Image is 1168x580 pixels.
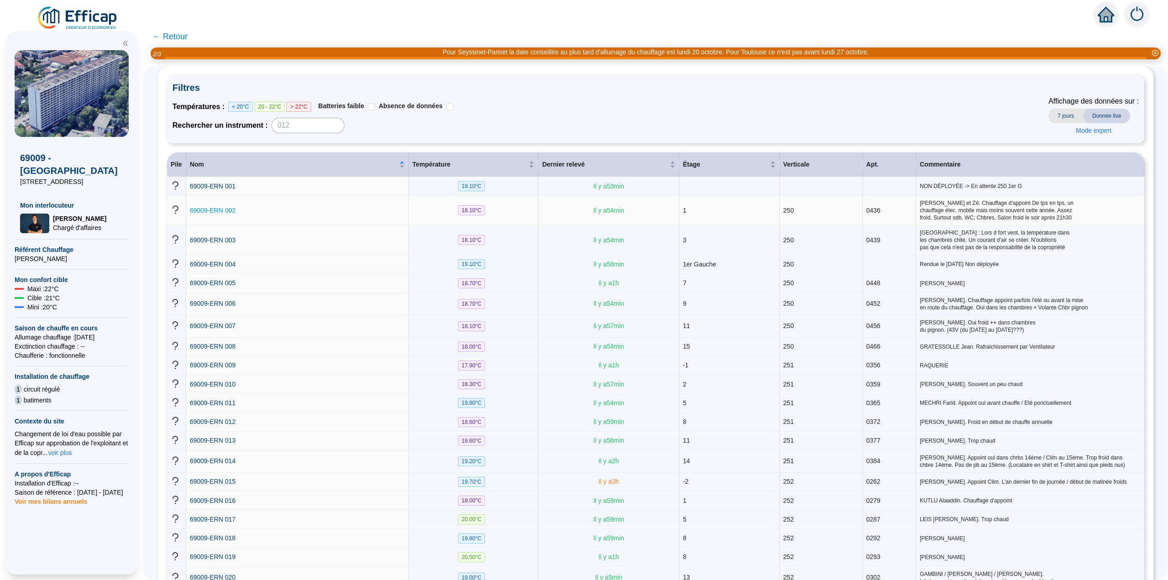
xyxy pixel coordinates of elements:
span: 250 [783,207,794,214]
span: 69009-ERN 009 [190,361,235,369]
span: 1 [15,396,22,405]
span: circuit régulé [24,385,60,394]
span: 250 [783,343,794,350]
a: 69009-ERN 015 [190,477,235,486]
span: Température [412,160,527,169]
span: [PERSON_NAME] [920,554,1141,561]
span: 69009-ERN 016 [190,497,235,504]
a: 69009-ERN 002 [190,206,235,215]
a: 69009-ERN 019 [190,552,235,562]
span: 19.10 °C [458,259,485,269]
span: 5 [683,399,687,407]
span: 69009-ERN 017 [190,516,235,523]
span: 18.00 °C [458,342,485,352]
span: 250 [783,236,794,244]
span: 18.00 °C [458,496,485,506]
span: [PERSON_NAME]. Chauffage appoint parfois l'été ou avant la mise en route du chauffage. Oui dans l... [920,297,1141,311]
button: voir plus [47,448,72,458]
span: Il y a 58 min [593,261,624,268]
span: Il y a 56 min [593,437,624,444]
span: Il y a 2 h [598,457,619,465]
span: 69009-ERN 018 [190,534,235,542]
span: [PERSON_NAME] [53,214,106,223]
span: 19.80 °C [458,398,485,408]
span: question [171,379,180,388]
a: 69009-ERN 008 [190,342,235,351]
span: 252 [783,534,794,542]
span: 69009-ERN 005 [190,279,235,287]
a: 69009-ERN 006 [190,299,235,308]
a: 69009-ERN 018 [190,533,235,543]
span: Saison de chauffe en cours [15,324,129,333]
a: 69009-ERN 001 [190,182,235,191]
i: 2 / 3 [153,51,161,57]
span: 11 [683,322,690,329]
a: 69009-ERN 012 [190,417,235,427]
span: 0262 [866,478,881,485]
span: question [171,360,180,370]
span: 18.60 °C [458,436,485,446]
span: Il y a 57 min [593,322,624,329]
span: 252 [783,553,794,560]
span: 19.70 °C [458,477,485,487]
a: 69009-ERN 010 [190,380,235,389]
span: Nom [190,160,397,169]
span: 0365 [866,399,881,407]
span: > 22°C [287,102,311,112]
span: question [171,298,180,308]
span: Il y a 54 min [593,300,624,307]
span: question [171,321,180,330]
span: Il y a 59 min [593,516,624,523]
span: home [1098,6,1114,23]
span: 69009-ERN 006 [190,300,235,307]
a: 69009-ERN 004 [190,260,235,269]
a: 69009-ERN 017 [190,515,235,524]
span: Il y a 57 min [593,381,624,388]
span: -2 [683,478,688,485]
span: 18.70 °C [458,278,485,288]
span: 252 [783,478,794,485]
span: 20.50 °C [458,552,485,562]
span: 0377 [866,437,881,444]
a: 69009-ERN 005 [190,278,235,288]
span: Il y a 59 min [593,534,624,542]
span: [PERSON_NAME]. Froid en début de chauffe annuelle [920,418,1141,426]
span: 0372 [866,418,881,425]
a: 69009-ERN 007 [190,321,235,331]
span: 69009-ERN 013 [190,437,235,444]
th: Commentaire [916,152,1144,177]
span: 69009-ERN 003 [190,236,235,244]
span: 251 [783,457,794,465]
span: 9 [683,300,687,307]
span: 0439 [866,236,881,244]
span: Il y a 54 min [593,343,624,350]
span: 20 - 22°C [255,102,285,112]
span: < 20°C [228,102,252,112]
span: [PERSON_NAME]. Souvent un peu chaud [920,381,1141,388]
span: [PERSON_NAME] [920,280,1141,287]
span: 8 [683,553,687,560]
span: Maxi : 22 °C [27,284,59,293]
span: question [171,341,180,351]
span: Cible : 21 °C [27,293,60,303]
span: Référent Chauffage [15,245,129,254]
span: 18.10 °C [458,235,485,245]
th: Étage [679,152,780,177]
span: RAQUERIE [920,362,1141,369]
th: Dernier relevé [538,152,679,177]
span: question [171,259,180,268]
span: 0279 [866,497,881,504]
span: question [171,181,180,190]
th: Verticale [780,152,863,177]
span: Allumage chauffage : [DATE] [15,333,129,342]
span: 69009-ERN 011 [190,399,235,407]
span: Il y a 1 h [598,553,619,560]
div: Pour Seyssinet-Pariset la date conseillée au plus tard d'allumage du chauffage est lundi 20 octob... [443,47,869,57]
a: 69009-ERN 003 [190,235,235,245]
span: 250 [783,261,794,268]
span: [PERSON_NAME] et Zé. Chauffage d'appoint De tps en tps, un chauffage élec. mobile mais moins souv... [920,199,1141,221]
a: 69009-ERN 016 [190,496,235,506]
span: GRATESSOLLE Jean. Rafraichissement par Ventilateur [920,343,1141,350]
span: 18.10 °C [458,205,485,215]
span: question [171,495,180,505]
